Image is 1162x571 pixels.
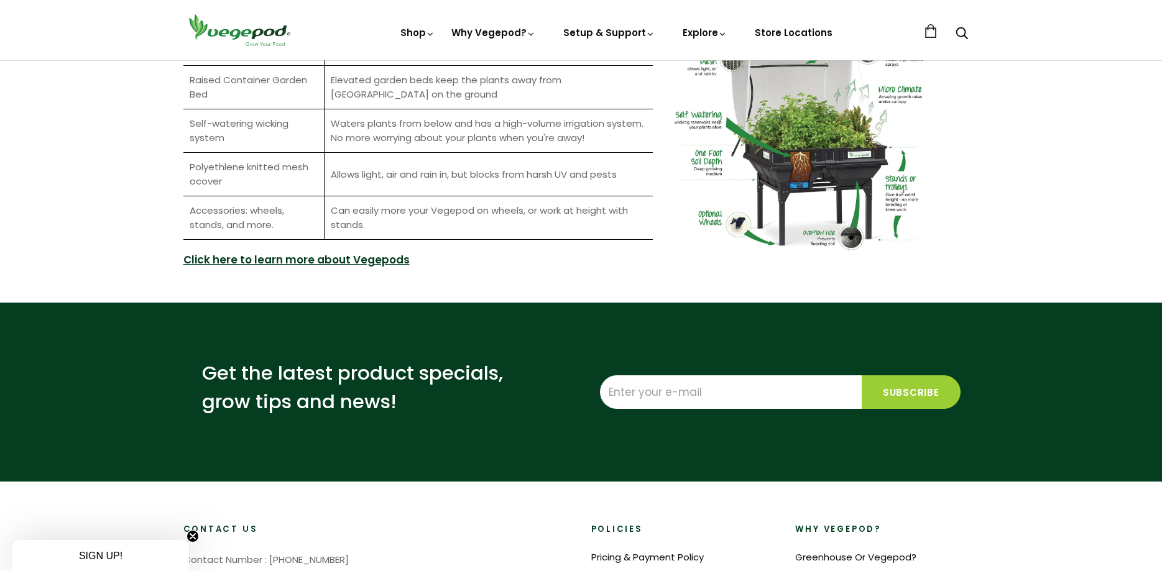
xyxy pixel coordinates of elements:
[183,12,295,48] img: Vegepod
[755,26,832,39] a: Store Locations
[795,550,916,564] a: Greenhouse Or Vegepod?
[600,375,862,409] input: Enter your e-mail
[451,26,536,39] a: Why Vegepod?
[324,153,653,196] td: Allows light, air and rain in, but blocks from harsh UV and pests
[956,28,968,41] a: Search
[183,524,571,536] h2: Contact Us
[183,66,325,109] td: Raised Container Garden Bed
[183,252,410,268] a: Click here to learn more about Vegepods
[795,524,979,536] h2: Why Vegepod?
[324,196,653,240] td: Can easily more your Vegepod on wheels, or work at height with stands.
[202,359,513,416] p: Get the latest product specials, grow tips and news!
[591,550,704,564] a: Pricing & Payment Policy
[862,375,961,409] input: Subscribe
[563,26,655,39] a: Setup & Support
[183,196,325,240] td: Accessories: wheels, stands, and more.
[591,524,775,536] h2: Policies
[400,26,435,39] a: Shop
[324,66,653,109] td: Elevated garden beds keep the plants away from [GEOGRAPHIC_DATA] on the ground
[12,540,189,571] div: SIGN UP!Close teaser
[183,153,325,196] td: Polyethlene knitted mesh ocover
[183,109,325,153] td: Self-watering wicking system
[324,109,653,153] td: Waters plants from below and has a high-volume irrigation system. No more worrying about your pla...
[187,530,199,542] button: Close teaser
[683,26,727,39] a: Explore
[79,550,122,561] span: SIGN UP!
